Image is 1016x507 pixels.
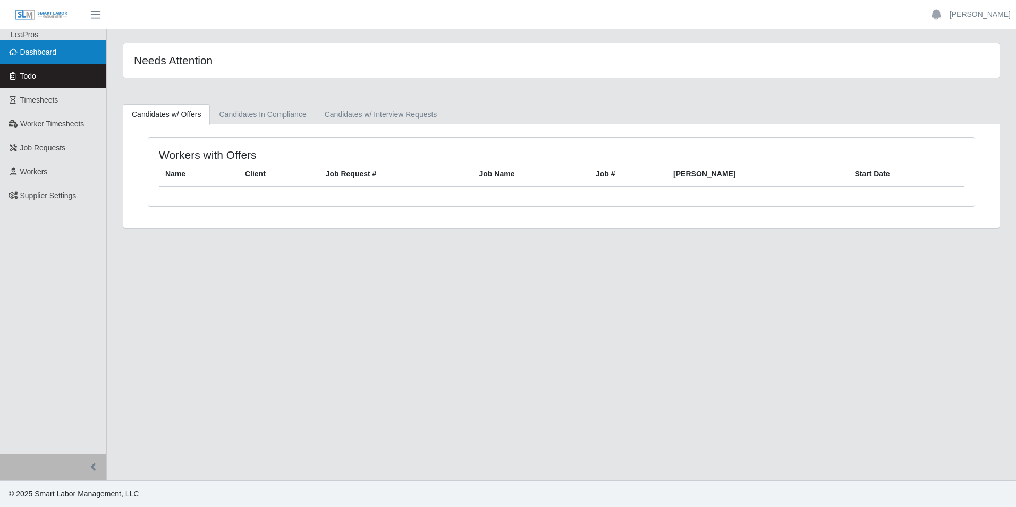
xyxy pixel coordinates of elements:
[473,162,589,187] th: Job Name
[950,9,1011,20] a: [PERSON_NAME]
[667,162,848,187] th: [PERSON_NAME]
[589,162,667,187] th: Job #
[20,143,66,152] span: Job Requests
[11,30,38,39] span: LeaPros
[20,72,36,80] span: Todo
[210,104,315,125] a: Candidates In Compliance
[239,162,319,187] th: Client
[319,162,473,187] th: Job Request #
[20,191,77,200] span: Supplier Settings
[123,104,210,125] a: Candidates w/ Offers
[159,162,239,187] th: Name
[159,148,485,162] h4: Workers with Offers
[15,9,68,21] img: SLM Logo
[20,167,48,176] span: Workers
[134,54,481,67] h4: Needs Attention
[316,104,446,125] a: Candidates w/ Interview Requests
[9,489,139,498] span: © 2025 Smart Labor Management, LLC
[848,162,964,187] th: Start Date
[20,96,58,104] span: Timesheets
[20,48,57,56] span: Dashboard
[20,120,84,128] span: Worker Timesheets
